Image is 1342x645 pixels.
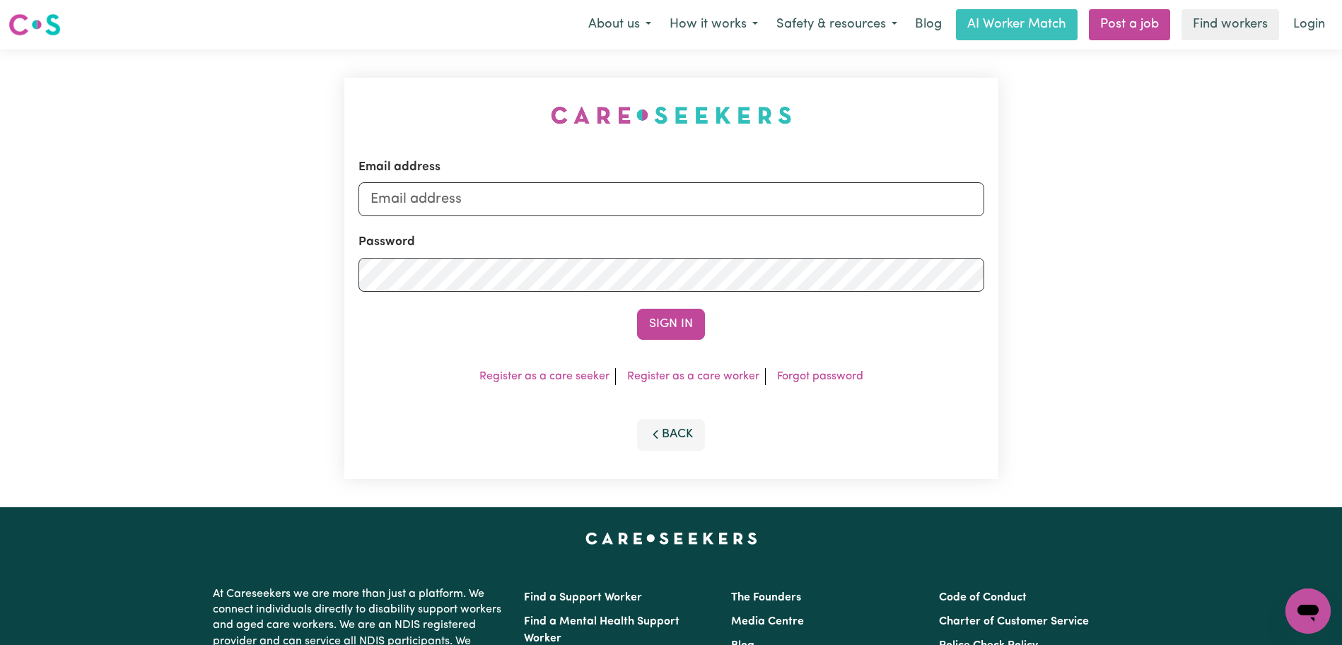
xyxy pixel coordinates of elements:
iframe: Button to launch messaging window [1285,588,1331,634]
button: Back [637,419,705,450]
a: Register as a care worker [627,371,759,382]
label: Email address [358,158,440,177]
a: The Founders [731,592,801,603]
label: Password [358,233,415,252]
a: Careseekers home page [585,533,757,544]
a: Register as a care seeker [479,371,609,382]
a: Post a job [1089,9,1170,40]
a: Find a Mental Health Support Worker [524,616,679,644]
a: Media Centre [731,616,804,627]
a: AI Worker Match [956,9,1078,40]
img: Careseekers logo [8,12,61,37]
a: Login [1285,9,1334,40]
button: How it works [660,10,767,40]
a: Charter of Customer Service [939,616,1089,627]
a: Blog [906,9,950,40]
button: Sign In [637,309,705,340]
button: About us [579,10,660,40]
a: Find a Support Worker [524,592,642,603]
a: Find workers [1181,9,1279,40]
a: Careseekers logo [8,8,61,41]
input: Email address [358,182,984,216]
button: Safety & resources [767,10,906,40]
a: Forgot password [777,371,863,382]
a: Code of Conduct [939,592,1027,603]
